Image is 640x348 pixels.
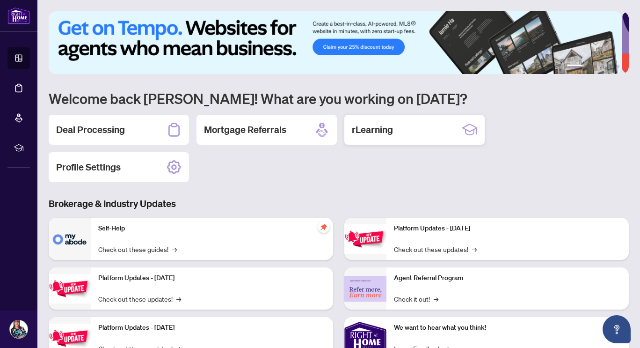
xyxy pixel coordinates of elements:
[172,244,177,254] span: →
[204,123,286,136] h2: Mortgage Referrals
[603,315,631,343] button: Open asap
[616,65,619,68] button: 6
[434,294,438,304] span: →
[394,294,438,304] a: Check it out!→
[98,294,181,304] a: Check out these updates!→
[344,276,386,302] img: Agent Referral Program
[394,273,621,283] p: Agent Referral Program
[56,123,125,136] h2: Deal Processing
[318,222,329,233] span: pushpin
[394,223,621,234] p: Platform Updates - [DATE]
[7,7,30,24] img: logo
[98,273,326,283] p: Platform Updates - [DATE]
[98,223,326,234] p: Self-Help
[593,65,597,68] button: 3
[10,320,28,338] img: Profile Icon
[608,65,612,68] button: 5
[98,244,177,254] a: Check out these guides!→
[394,244,477,254] a: Check out these updates!→
[567,65,582,68] button: 1
[586,65,589,68] button: 2
[394,323,621,333] p: We want to hear what you think!
[472,244,477,254] span: →
[344,224,386,254] img: Platform Updates - June 23, 2025
[601,65,604,68] button: 4
[49,197,629,210] h3: Brokerage & Industry Updates
[49,218,91,260] img: Self-Help
[49,11,622,74] img: Slide 0
[352,123,393,136] h2: rLearning
[49,274,91,304] img: Platform Updates - September 16, 2025
[56,161,121,174] h2: Profile Settings
[49,89,629,107] h1: Welcome back [PERSON_NAME]! What are you working on [DATE]?
[176,294,181,304] span: →
[98,323,326,333] p: Platform Updates - [DATE]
